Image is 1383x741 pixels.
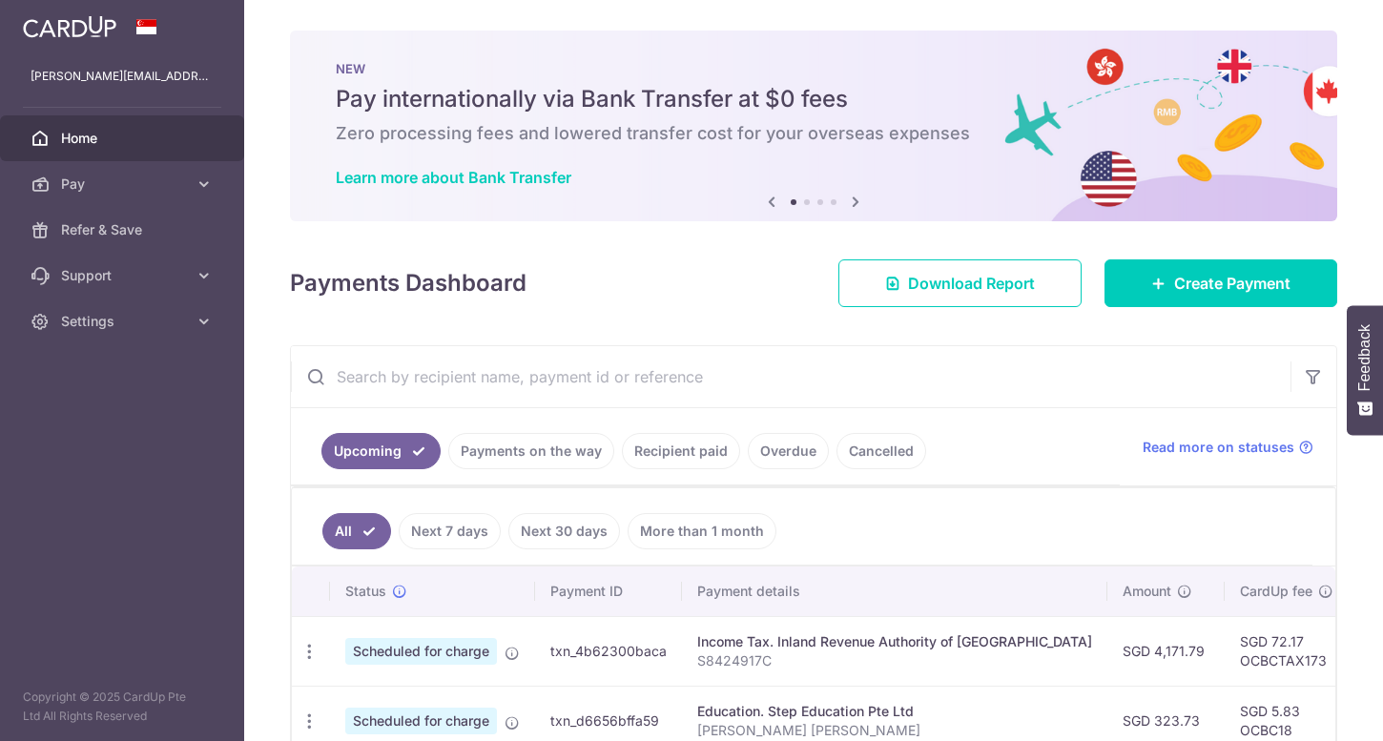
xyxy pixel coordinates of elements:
p: [PERSON_NAME][EMAIL_ADDRESS][DOMAIN_NAME] [31,67,214,86]
a: More than 1 month [628,513,776,549]
span: Home [61,129,187,148]
h5: Pay internationally via Bank Transfer at $0 fees [336,84,1291,114]
button: Feedback - Show survey [1347,305,1383,435]
span: CardUp fee [1240,582,1312,601]
span: Scheduled for charge [345,708,497,734]
span: Amount [1123,582,1171,601]
a: Next 30 days [508,513,620,549]
span: Status [345,582,386,601]
span: Download Report [908,272,1035,295]
span: Refer & Save [61,220,187,239]
span: Feedback [1356,324,1373,391]
a: Payments on the way [448,433,614,469]
span: Pay [61,175,187,194]
a: Create Payment [1104,259,1337,307]
a: Download Report [838,259,1082,307]
h4: Payments Dashboard [290,266,526,300]
td: SGD 4,171.79 [1107,616,1225,686]
input: Search by recipient name, payment id or reference [291,346,1290,407]
th: Payment ID [535,566,682,616]
div: Income Tax. Inland Revenue Authority of [GEOGRAPHIC_DATA] [697,632,1092,651]
p: S8424917C [697,651,1092,670]
span: Settings [61,312,187,331]
a: Recipient paid [622,433,740,469]
p: NEW [336,61,1291,76]
span: Scheduled for charge [345,638,497,665]
a: Read more on statuses [1143,438,1313,457]
span: Read more on statuses [1143,438,1294,457]
p: [PERSON_NAME] [PERSON_NAME] [697,721,1092,740]
a: Learn more about Bank Transfer [336,168,571,187]
img: CardUp [23,15,116,38]
img: Bank transfer banner [290,31,1337,221]
span: Create Payment [1174,272,1290,295]
a: Next 7 days [399,513,501,549]
a: All [322,513,391,549]
a: Cancelled [836,433,926,469]
td: SGD 72.17 OCBCTAX173 [1225,616,1349,686]
a: Overdue [748,433,829,469]
h6: Zero processing fees and lowered transfer cost for your overseas expenses [336,122,1291,145]
span: Support [61,266,187,285]
th: Payment details [682,566,1107,616]
td: txn_4b62300baca [535,616,682,686]
a: Upcoming [321,433,441,469]
div: Education. Step Education Pte Ltd [697,702,1092,721]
